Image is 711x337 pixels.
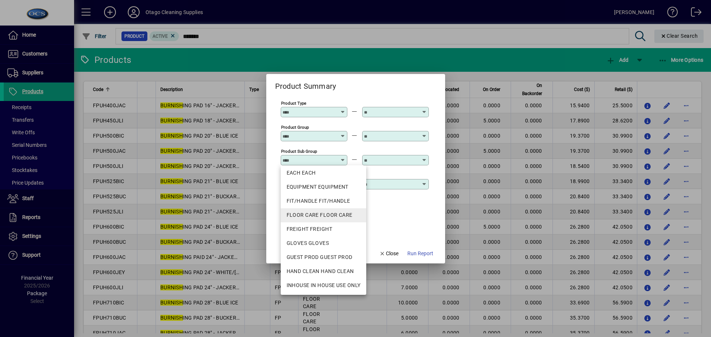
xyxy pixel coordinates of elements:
[379,250,398,257] span: Close
[287,253,361,261] div: GUEST PROD GUEST PROD
[281,208,367,222] mat-option: FLOOR CARE FLOOR CARE
[281,100,306,105] mat-label: Product Type
[287,183,361,191] div: EQUIPMENT EQUIPMENT
[287,211,361,219] div: FLOOR CARE FLOOR CARE
[281,180,367,194] mat-option: EQUIPMENT EQUIPMENT
[281,124,309,129] mat-label: Product Group
[376,247,401,260] button: Close
[287,225,361,233] div: FREIGHT FREIGHT
[281,236,367,250] mat-option: GLOVES GLOVES
[287,239,361,247] div: GLOVES GLOVES
[281,166,367,180] mat-option: EACH EACH
[266,74,345,92] h2: Product Summary
[404,247,436,260] button: Run Report
[281,264,367,279] mat-option: HAND CLEAN HAND CLEAN
[281,293,367,307] mat-option: KITCHEN KITCHEN
[287,197,361,205] div: FIT/HANDLE FIT/HANDLE
[281,194,367,208] mat-option: FIT/HANDLE FIT/HANDLE
[281,148,317,154] mat-label: Product Sub Group
[287,169,361,177] div: EACH EACH
[281,222,367,236] mat-option: FREIGHT FREIGHT
[287,282,361,289] div: INHOUSE IN HOUSE USE ONLY
[281,279,367,293] mat-option: INHOUSE IN HOUSE USE ONLY
[407,250,433,257] span: Run Report
[281,250,367,264] mat-option: GUEST PROD GUEST PROD
[287,267,361,275] div: HAND CLEAN HAND CLEAN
